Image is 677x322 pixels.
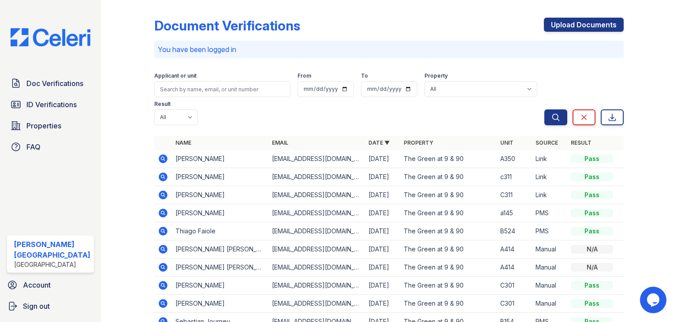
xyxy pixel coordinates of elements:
td: PMS [532,204,567,222]
a: Sign out [4,297,97,315]
div: [PERSON_NAME][GEOGRAPHIC_DATA] [14,239,90,260]
iframe: chat widget [640,287,668,313]
a: Email [272,139,288,146]
span: ID Verifications [26,99,77,110]
td: [EMAIL_ADDRESS][DOMAIN_NAME] [268,168,365,186]
td: a145 [497,204,532,222]
td: [PERSON_NAME] [PERSON_NAME] [172,240,268,258]
td: C301 [497,277,532,295]
a: Name [175,139,191,146]
label: From [298,72,311,79]
a: FAQ [7,138,94,156]
div: Pass [571,209,613,217]
td: [DATE] [365,222,400,240]
td: [DATE] [365,168,400,186]
input: Search by name, email, or unit number [154,81,290,97]
a: Account [4,276,97,294]
td: [PERSON_NAME] [172,295,268,313]
td: [PERSON_NAME] [172,277,268,295]
td: The Green at 9 & 90 [400,186,497,204]
label: Result [154,101,171,108]
td: [EMAIL_ADDRESS][DOMAIN_NAME] [268,295,365,313]
td: The Green at 9 & 90 [400,150,497,168]
td: A350 [497,150,532,168]
span: Account [23,280,51,290]
label: Applicant or unit [154,72,197,79]
td: The Green at 9 & 90 [400,295,497,313]
a: Result [571,139,591,146]
td: B524 [497,222,532,240]
td: [PERSON_NAME] [172,204,268,222]
td: [DATE] [365,186,400,204]
div: Pass [571,154,613,163]
span: FAQ [26,142,41,152]
td: A414 [497,258,532,277]
td: [EMAIL_ADDRESS][DOMAIN_NAME] [268,277,365,295]
label: To [361,72,368,79]
td: PMS [532,222,567,240]
td: Thiago Faiole [172,222,268,240]
a: ID Verifications [7,96,94,113]
td: Manual [532,258,567,277]
td: Link [532,186,567,204]
div: Pass [571,172,613,181]
td: Link [532,168,567,186]
span: Doc Verifications [26,78,83,89]
td: [EMAIL_ADDRESS][DOMAIN_NAME] [268,222,365,240]
td: C311 [497,186,532,204]
td: [EMAIL_ADDRESS][DOMAIN_NAME] [268,204,365,222]
div: Pass [571,191,613,199]
a: Property [404,139,433,146]
p: You have been logged in [158,44,620,55]
td: [EMAIL_ADDRESS][DOMAIN_NAME] [268,150,365,168]
td: The Green at 9 & 90 [400,204,497,222]
td: Link [532,150,567,168]
a: Upload Documents [544,18,624,32]
td: Manual [532,240,567,258]
a: Date ▼ [368,139,390,146]
a: Doc Verifications [7,75,94,92]
td: [EMAIL_ADDRESS][DOMAIN_NAME] [268,258,365,277]
span: Sign out [23,301,50,311]
td: [DATE] [365,204,400,222]
div: [GEOGRAPHIC_DATA] [14,260,90,269]
td: C301 [497,295,532,313]
td: The Green at 9 & 90 [400,240,497,258]
td: A414 [497,240,532,258]
td: c311 [497,168,532,186]
td: Manual [532,295,567,313]
td: [EMAIL_ADDRESS][DOMAIN_NAME] [268,186,365,204]
td: The Green at 9 & 90 [400,168,497,186]
div: Pass [571,299,613,308]
label: Property [424,72,448,79]
div: Pass [571,281,613,290]
td: [EMAIL_ADDRESS][DOMAIN_NAME] [268,240,365,258]
td: [DATE] [365,258,400,277]
span: Properties [26,120,61,131]
a: Source [536,139,558,146]
td: The Green at 9 & 90 [400,222,497,240]
td: [PERSON_NAME] [172,150,268,168]
div: N/A [571,263,613,272]
td: The Green at 9 & 90 [400,277,497,295]
td: The Green at 9 & 90 [400,258,497,277]
a: Properties [7,117,94,135]
td: [DATE] [365,240,400,258]
div: N/A [571,245,613,254]
td: [DATE] [365,295,400,313]
td: [DATE] [365,150,400,168]
div: Document Verifications [154,18,300,34]
td: [PERSON_NAME] [172,168,268,186]
img: CE_Logo_Blue-a8612792a0a2168367f1c8372b55b34899dd931a85d93a1a3d3e32e68fde9ad4.png [4,28,97,46]
a: Unit [500,139,513,146]
td: [DATE] [365,277,400,295]
td: [PERSON_NAME] [PERSON_NAME] [172,258,268,277]
div: Pass [571,227,613,236]
td: [PERSON_NAME] [172,186,268,204]
td: Manual [532,277,567,295]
